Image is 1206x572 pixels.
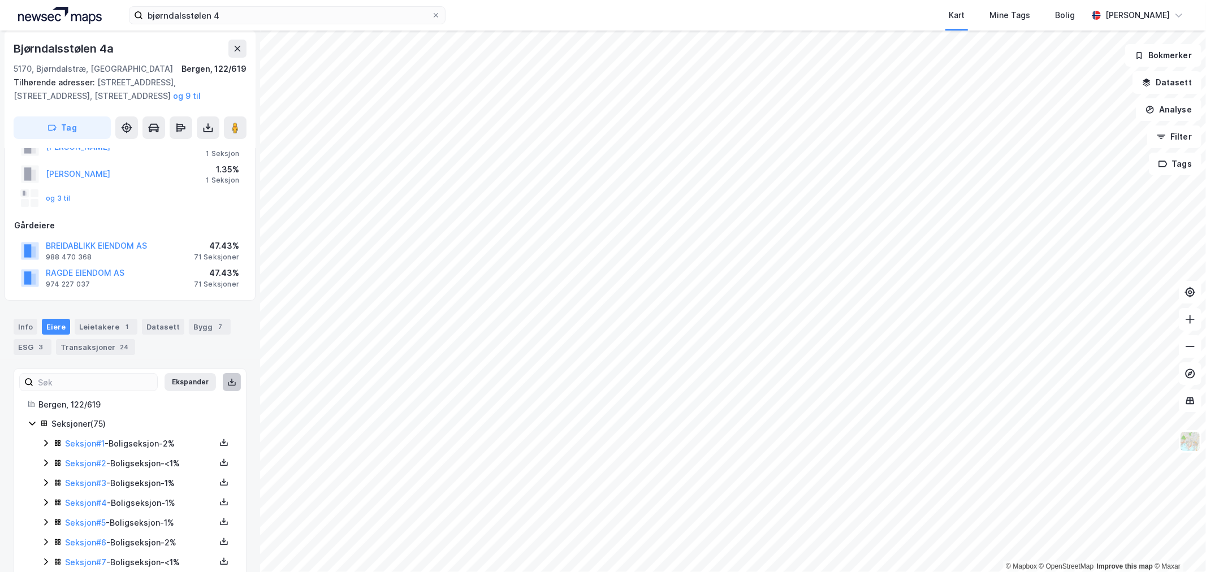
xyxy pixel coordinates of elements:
[206,176,239,185] div: 1 Seksjon
[75,319,137,335] div: Leietakere
[18,7,102,24] img: logo.a4113a55bc3d86da70a041830d287a7e.svg
[1006,562,1037,570] a: Mapbox
[1149,518,1206,572] iframe: Chat Widget
[14,40,115,58] div: Bjørndalsstølen 4a
[33,374,157,391] input: Søk
[165,373,216,391] button: Ekspander
[1125,44,1201,67] button: Bokmerker
[65,437,215,450] div: - Boligseksjon - 2%
[36,341,47,353] div: 3
[65,439,105,448] a: Seksjon#1
[65,457,215,470] div: - Boligseksjon - <1%
[181,62,247,76] div: Bergen, 122/619
[65,556,215,569] div: - Boligseksjon - <1%
[14,219,246,232] div: Gårdeiere
[1147,125,1201,148] button: Filter
[65,478,106,488] a: Seksjon#3
[1179,431,1201,452] img: Z
[206,163,239,176] div: 1.35%
[1105,8,1170,22] div: [PERSON_NAME]
[65,458,106,468] a: Seksjon#2
[949,8,965,22] div: Kart
[14,62,173,76] div: 5170, Bjørndalstræ, [GEOGRAPHIC_DATA]
[38,398,232,411] div: Bergen, 122/619
[46,280,90,289] div: 974 227 037
[143,7,431,24] input: Søk på adresse, matrikkel, gårdeiere, leietakere eller personer
[194,239,239,253] div: 47.43%
[118,341,131,353] div: 24
[206,149,239,158] div: 1 Seksjon
[122,321,133,332] div: 1
[14,77,97,87] span: Tilhørende adresser:
[65,536,215,549] div: - Boligseksjon - 2%
[1055,8,1075,22] div: Bolig
[51,417,232,431] div: Seksjoner ( 75 )
[65,557,106,567] a: Seksjon#7
[14,339,51,355] div: ESG
[65,476,215,490] div: - Boligseksjon - 1%
[142,319,184,335] div: Datasett
[56,339,135,355] div: Transaksjoner
[65,538,106,547] a: Seksjon#6
[194,266,239,280] div: 47.43%
[194,280,239,289] div: 71 Seksjoner
[42,319,70,335] div: Eiere
[215,321,226,332] div: 7
[65,496,215,510] div: - Boligseksjon - 1%
[14,76,237,103] div: [STREET_ADDRESS], [STREET_ADDRESS], [STREET_ADDRESS]
[46,253,92,262] div: 988 470 368
[65,498,107,508] a: Seksjon#4
[14,116,111,139] button: Tag
[194,253,239,262] div: 71 Seksjoner
[1039,562,1094,570] a: OpenStreetMap
[189,319,231,335] div: Bygg
[65,516,215,530] div: - Boligseksjon - 1%
[1149,518,1206,572] div: Kontrollprogram for chat
[1132,71,1201,94] button: Datasett
[65,518,106,527] a: Seksjon#5
[14,319,37,335] div: Info
[1136,98,1201,121] button: Analyse
[989,8,1030,22] div: Mine Tags
[1149,153,1201,175] button: Tags
[1097,562,1153,570] a: Improve this map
